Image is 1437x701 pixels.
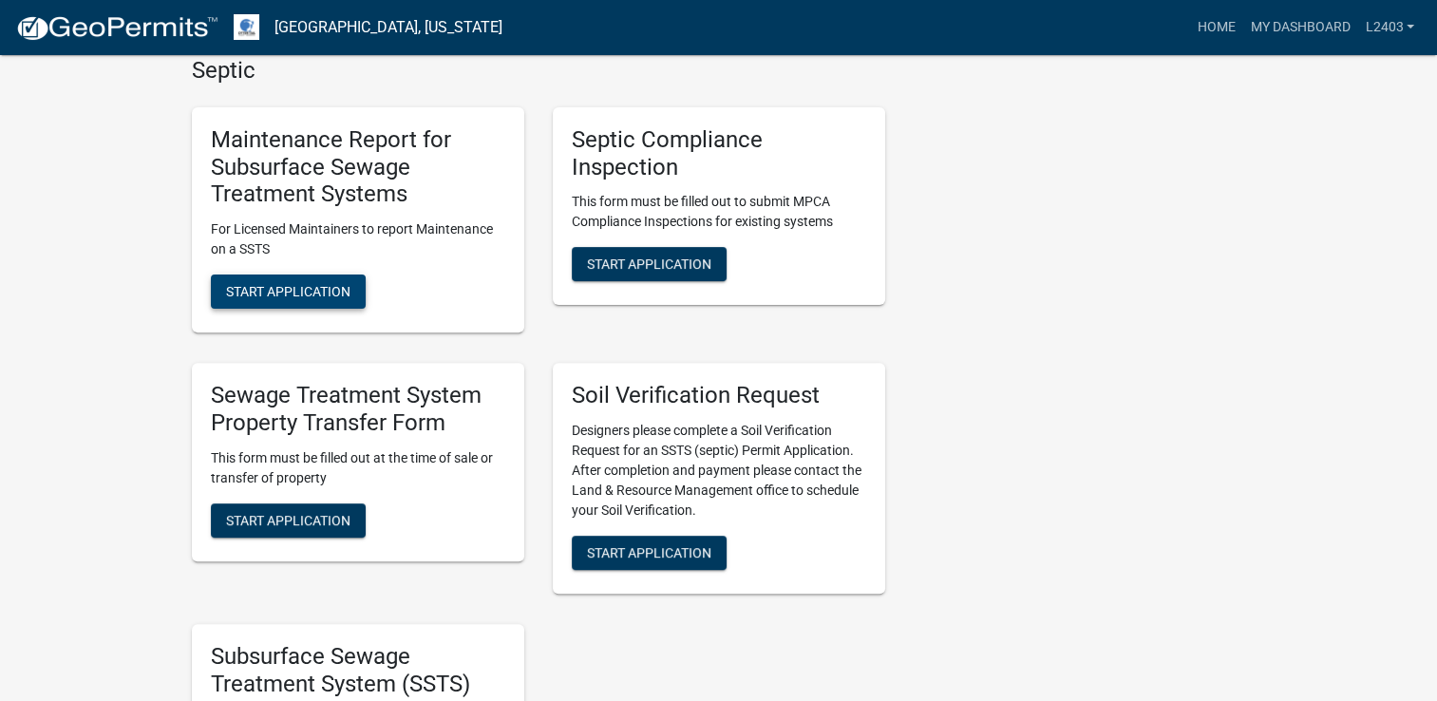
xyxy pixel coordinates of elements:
[211,275,366,309] button: Start Application
[211,126,505,208] h5: Maintenance Report for Subsurface Sewage Treatment Systems
[226,512,350,527] span: Start Application
[211,219,505,259] p: For Licensed Maintainers to report Maintenance on a SSTS
[572,247,727,281] button: Start Application
[572,421,866,521] p: Designers please complete a Soil Verification Request for an SSTS (septic) Permit Application. Af...
[234,14,259,40] img: Otter Tail County, Minnesota
[226,284,350,299] span: Start Application
[211,503,366,538] button: Start Application
[572,536,727,570] button: Start Application
[572,382,866,409] h5: Soil Verification Request
[572,126,866,181] h5: Septic Compliance Inspection
[1242,9,1357,46] a: My Dashboard
[572,192,866,232] p: This form must be filled out to submit MPCA Compliance Inspections for existing systems
[587,256,711,272] span: Start Application
[1189,9,1242,46] a: Home
[211,382,505,437] h5: Sewage Treatment System Property Transfer Form
[274,11,502,44] a: [GEOGRAPHIC_DATA], [US_STATE]
[587,545,711,560] span: Start Application
[192,57,885,85] h4: Septic
[211,448,505,488] p: This form must be filled out at the time of sale or transfer of property
[1357,9,1422,46] a: L2403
